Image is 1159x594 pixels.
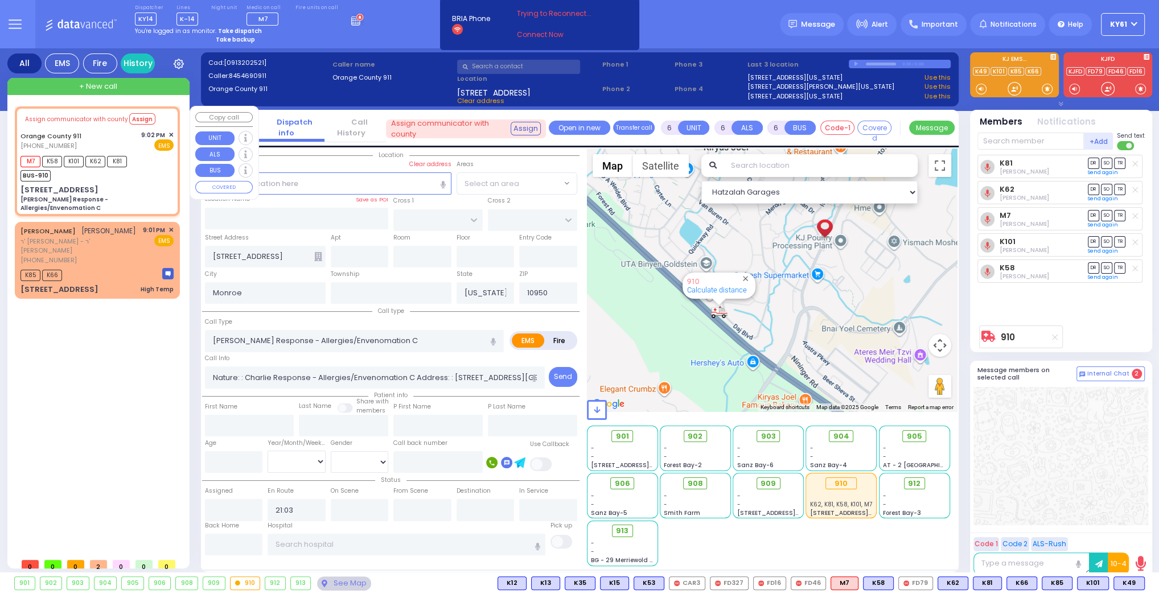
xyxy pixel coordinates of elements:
a: M7 [1000,211,1011,220]
div: K13 [531,576,560,590]
div: K58 [863,576,894,590]
div: K35 [565,576,595,590]
label: Save as POI [356,196,388,204]
button: Toggle fullscreen view [928,154,951,177]
label: En Route [268,486,294,496]
img: message-box.svg [162,268,174,279]
span: - [737,492,741,500]
button: Transfer call [613,121,655,135]
label: Pick up [550,521,572,530]
label: In Service [519,486,548,496]
span: - [664,452,667,461]
a: Send again [1088,247,1118,254]
label: Caller: [208,71,329,81]
span: EMS [154,235,174,246]
a: [STREET_ADDRESS][PERSON_NAME][US_STATE] [747,82,894,92]
span: 905 [907,431,922,442]
a: [STREET_ADDRESS][US_STATE] [747,73,842,82]
label: Last 3 location [747,60,849,69]
span: Send text [1117,131,1145,140]
a: K101 [991,67,1007,76]
span: [PHONE_NUMBER] [20,141,77,150]
a: 910 [687,277,699,286]
label: Back Home [205,521,239,530]
a: Send again [1088,221,1118,228]
div: 909 [203,577,225,589]
span: K58 [42,156,62,167]
span: members [356,406,385,415]
button: Show satellite imagery [632,154,689,177]
a: Use this [924,82,951,92]
span: 0 [135,560,153,568]
img: Logo [45,17,121,31]
label: Gender [331,439,352,448]
span: - [664,444,667,452]
span: Phone 3 [675,60,743,69]
span: TR [1114,158,1125,168]
input: Search hospital [268,534,545,555]
span: - [591,500,594,509]
span: Trying to Reconnect... [517,9,607,19]
label: Destination [457,486,491,496]
div: 902 [40,577,62,589]
span: Status [375,476,406,484]
label: ZIP [519,270,528,279]
button: Code-1 [820,121,854,135]
div: BLS [1077,576,1109,590]
div: BLS [1006,576,1037,590]
a: Dispatch info [268,117,313,139]
div: K53 [634,576,664,590]
label: P First Name [393,402,431,411]
div: BLS [498,576,527,590]
span: + New call [79,81,117,92]
span: Sanz Bay-6 [737,461,774,469]
button: +Add [1084,133,1113,150]
span: - [883,444,886,452]
input: Search location here [205,172,451,194]
span: - [810,444,813,452]
div: 910 [825,477,857,490]
strong: Take dispatch [218,27,262,35]
a: K81 [1000,159,1013,167]
span: 0 [22,560,39,568]
span: DR [1088,210,1099,221]
button: Close [740,273,751,284]
span: Sanz Bay-5 [591,509,627,517]
span: Forest Bay-3 [883,509,921,517]
a: Connect Now [517,30,607,40]
div: BLS [1042,576,1072,590]
span: M7 [20,156,40,167]
small: Share with [356,397,389,406]
label: Call Info [205,354,229,363]
div: BLS [1113,576,1145,590]
a: K85 [1008,67,1024,76]
img: red-radio-icon.svg [903,580,909,586]
label: Orange County 911 [208,84,329,94]
span: 912 [908,478,920,489]
span: Yoel Friedrich [1000,193,1049,202]
button: ALS-Rush [1031,537,1068,551]
label: Street Address [205,233,249,242]
span: - [810,452,813,461]
button: BUS [784,121,816,135]
label: Turn off text [1117,140,1135,151]
span: Call type [372,307,410,315]
a: FD79 [1086,67,1105,76]
a: Calculate distance [687,286,747,294]
label: Age [205,439,216,448]
div: 906 [149,577,171,589]
label: Assigned [205,486,233,496]
a: Send again [1088,195,1118,202]
span: 9:02 PM [141,131,165,139]
span: K62, K81, K58, K101, M7 [810,500,872,509]
span: [PHONE_NUMBER] [20,255,77,265]
span: TR [1114,184,1125,195]
button: Message [909,121,955,135]
div: See map [317,576,371,591]
button: Copy call [195,112,253,123]
div: BLS [938,576,968,590]
span: Alert [872,19,888,30]
button: ALS [195,147,235,161]
div: K12 [498,576,527,590]
span: 904 [833,431,849,442]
